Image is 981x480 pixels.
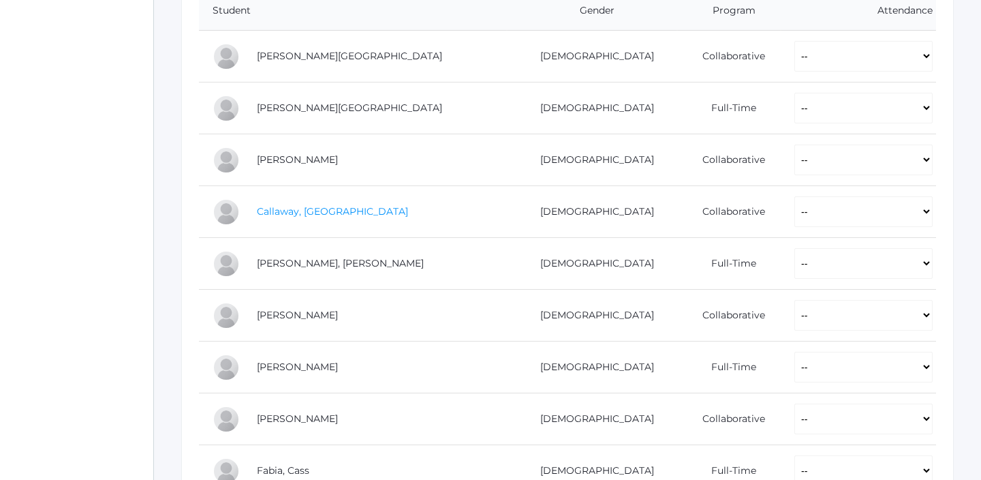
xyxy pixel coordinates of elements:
[507,238,677,290] td: [DEMOGRAPHIC_DATA]
[257,309,338,321] a: [PERSON_NAME]
[213,147,240,174] div: Lee Blasman
[677,186,781,238] td: Collaborative
[213,95,240,122] div: Jordan Bell
[507,82,677,134] td: [DEMOGRAPHIC_DATA]
[677,393,781,445] td: Collaborative
[677,290,781,342] td: Collaborative
[257,153,338,166] a: [PERSON_NAME]
[507,393,677,445] td: [DEMOGRAPHIC_DATA]
[677,342,781,393] td: Full-Time
[677,82,781,134] td: Full-Time
[213,406,240,433] div: Nathan Dishchekenian
[257,205,408,217] a: Callaway, [GEOGRAPHIC_DATA]
[677,238,781,290] td: Full-Time
[507,31,677,82] td: [DEMOGRAPHIC_DATA]
[257,102,442,114] a: [PERSON_NAME][GEOGRAPHIC_DATA]
[257,50,442,62] a: [PERSON_NAME][GEOGRAPHIC_DATA]
[213,354,240,381] div: Olivia Dainko
[507,342,677,393] td: [DEMOGRAPHIC_DATA]
[257,361,338,373] a: [PERSON_NAME]
[257,412,338,425] a: [PERSON_NAME]
[213,43,240,70] div: Charlotte Bair
[213,302,240,329] div: Teddy Dahlstrom
[677,134,781,186] td: Collaborative
[213,250,240,277] div: Luna Cardenas
[507,290,677,342] td: [DEMOGRAPHIC_DATA]
[677,31,781,82] td: Collaborative
[507,134,677,186] td: [DEMOGRAPHIC_DATA]
[257,257,424,269] a: [PERSON_NAME], [PERSON_NAME]
[257,464,309,477] a: Fabia, Cass
[507,186,677,238] td: [DEMOGRAPHIC_DATA]
[213,198,240,226] div: Kiel Callaway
